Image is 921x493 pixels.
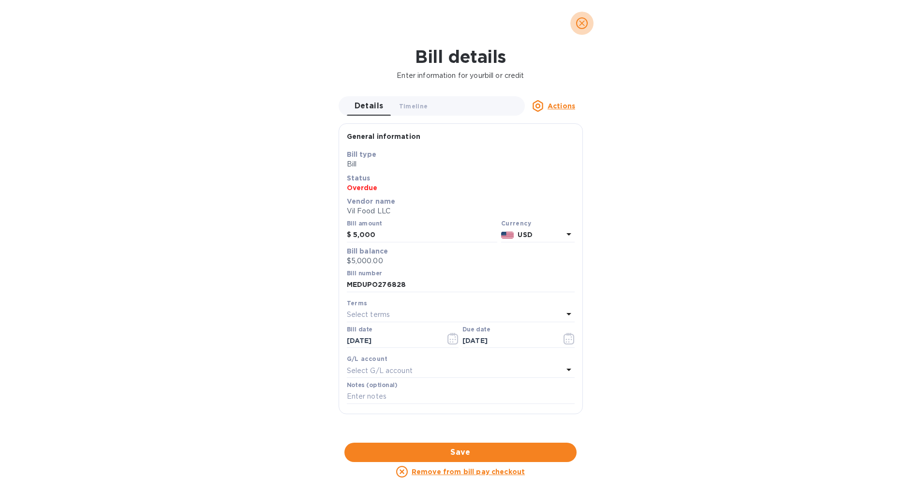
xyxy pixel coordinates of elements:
b: USD [518,231,532,239]
label: Bill amount [347,221,382,227]
p: Select terms [347,310,390,320]
div: $ [347,228,353,242]
label: Notes (optional) [347,383,398,388]
span: Save [352,447,569,458]
button: close [570,12,594,35]
b: General information [347,133,421,140]
b: G/L account [347,355,388,362]
p: Overdue [347,183,575,193]
p: $5,000.00 [347,256,575,266]
input: Select date [347,334,438,348]
label: Bill number [347,270,382,276]
span: Details [355,99,384,113]
b: Currency [501,220,531,227]
u: Actions [548,102,575,110]
p: Vil Food LLC [347,206,575,216]
b: Bill type [347,150,376,158]
u: Remove from bill pay checkout [412,468,525,476]
p: Select G/L account [347,366,413,376]
label: Bill date [347,327,372,332]
span: Timeline [399,101,428,111]
input: Enter notes [347,389,575,404]
button: Save [344,443,577,462]
b: Bill balance [347,247,388,255]
h1: Bill details [8,46,913,67]
p: Bill [347,159,575,169]
p: Bill image [342,426,579,435]
img: USD [501,232,514,239]
p: Enter information for your bill or credit [8,71,913,81]
input: $ Enter bill amount [353,228,497,242]
b: Terms [347,299,368,307]
input: Enter bill number [347,278,575,292]
input: Due date [462,334,554,348]
label: Due date [462,327,490,332]
b: Vendor name [347,197,396,205]
b: Status [347,174,371,182]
